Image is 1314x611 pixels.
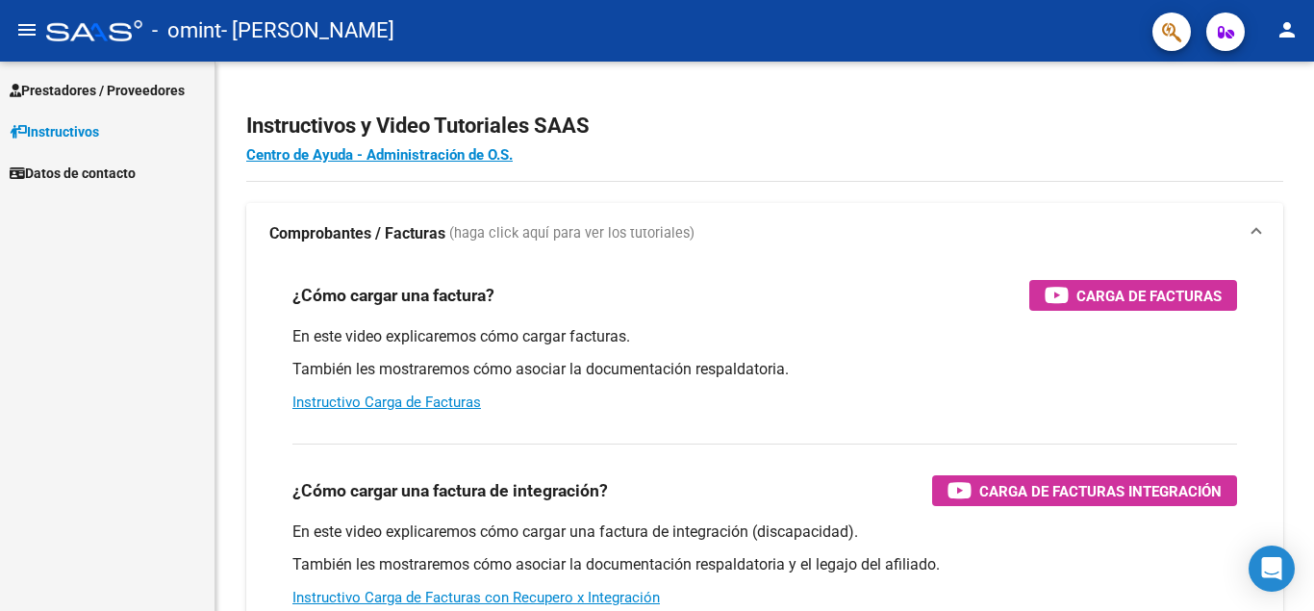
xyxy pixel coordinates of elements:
span: Carga de Facturas Integración [979,479,1222,503]
span: (haga click aquí para ver los tutoriales) [449,223,695,244]
a: Instructivo Carga de Facturas con Recupero x Integración [292,589,660,606]
span: Instructivos [10,121,99,142]
h2: Instructivos y Video Tutoriales SAAS [246,108,1283,144]
a: Instructivo Carga de Facturas [292,394,481,411]
h3: ¿Cómo cargar una factura de integración? [292,477,608,504]
mat-icon: person [1276,18,1299,41]
div: Open Intercom Messenger [1249,546,1295,592]
a: Centro de Ayuda - Administración de O.S. [246,146,513,164]
strong: Comprobantes / Facturas [269,223,445,244]
p: También les mostraremos cómo asociar la documentación respaldatoria y el legajo del afiliado. [292,554,1237,575]
p: En este video explicaremos cómo cargar facturas. [292,326,1237,347]
p: En este video explicaremos cómo cargar una factura de integración (discapacidad). [292,522,1237,543]
mat-expansion-panel-header: Comprobantes / Facturas (haga click aquí para ver los tutoriales) [246,203,1283,265]
span: Carga de Facturas [1076,284,1222,308]
span: - omint [152,10,221,52]
span: Prestadores / Proveedores [10,80,185,101]
span: Datos de contacto [10,163,136,184]
mat-icon: menu [15,18,38,41]
button: Carga de Facturas [1029,280,1237,311]
span: - [PERSON_NAME] [221,10,394,52]
button: Carga de Facturas Integración [932,475,1237,506]
p: También les mostraremos cómo asociar la documentación respaldatoria. [292,359,1237,380]
h3: ¿Cómo cargar una factura? [292,282,494,309]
